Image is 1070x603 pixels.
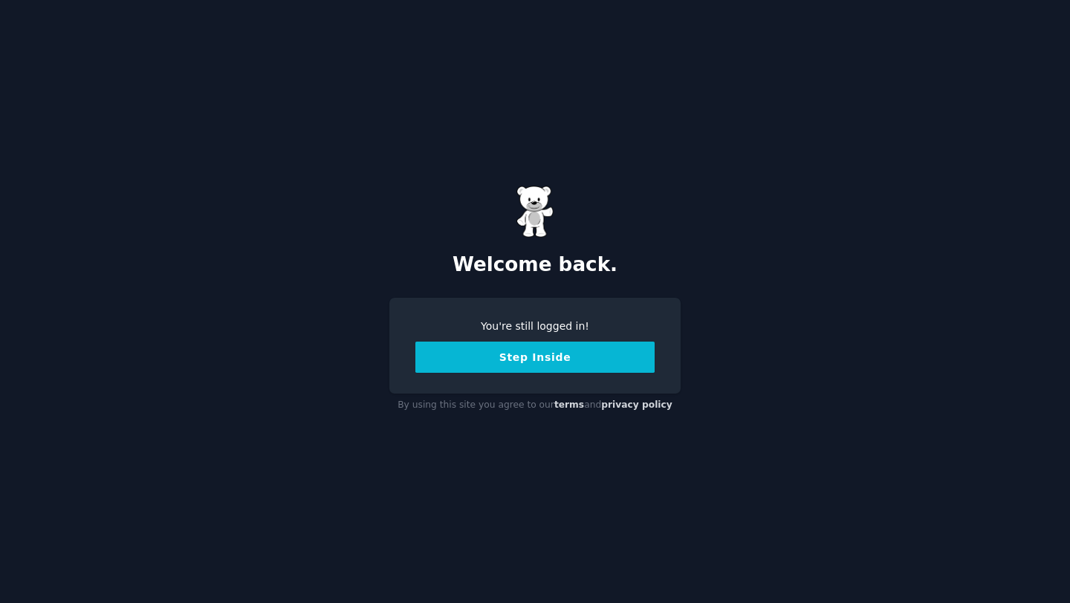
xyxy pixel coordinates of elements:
img: Gummy Bear [516,186,554,238]
a: terms [554,400,584,410]
button: Step Inside [415,342,655,373]
a: privacy policy [601,400,672,410]
h2: Welcome back. [389,253,681,277]
a: Step Inside [415,351,655,363]
div: You're still logged in! [415,319,655,334]
div: By using this site you agree to our and [389,394,681,417]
